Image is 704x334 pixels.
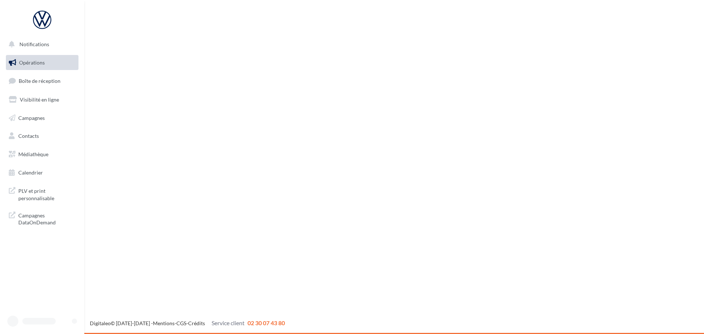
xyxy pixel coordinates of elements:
span: Calendrier [18,169,43,176]
span: Notifications [19,41,49,47]
a: Opérations [4,55,80,70]
a: CGS [176,320,186,326]
a: Mentions [153,320,175,326]
span: Service client [212,319,245,326]
span: © [DATE]-[DATE] - - - [90,320,285,326]
span: Campagnes DataOnDemand [18,210,76,226]
a: PLV et print personnalisable [4,183,80,205]
span: Campagnes [18,114,45,121]
a: Campagnes [4,110,80,126]
span: Opérations [19,59,45,66]
a: Crédits [188,320,205,326]
span: Visibilité en ligne [20,96,59,103]
button: Notifications [4,37,77,52]
a: Boîte de réception [4,73,80,89]
a: Médiathèque [4,147,80,162]
span: 02 30 07 43 80 [247,319,285,326]
span: Médiathèque [18,151,48,157]
a: Digitaleo [90,320,111,326]
span: Boîte de réception [19,78,60,84]
a: Campagnes DataOnDemand [4,208,80,229]
a: Visibilité en ligne [4,92,80,107]
a: Calendrier [4,165,80,180]
a: Contacts [4,128,80,144]
span: Contacts [18,133,39,139]
span: PLV et print personnalisable [18,186,76,202]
